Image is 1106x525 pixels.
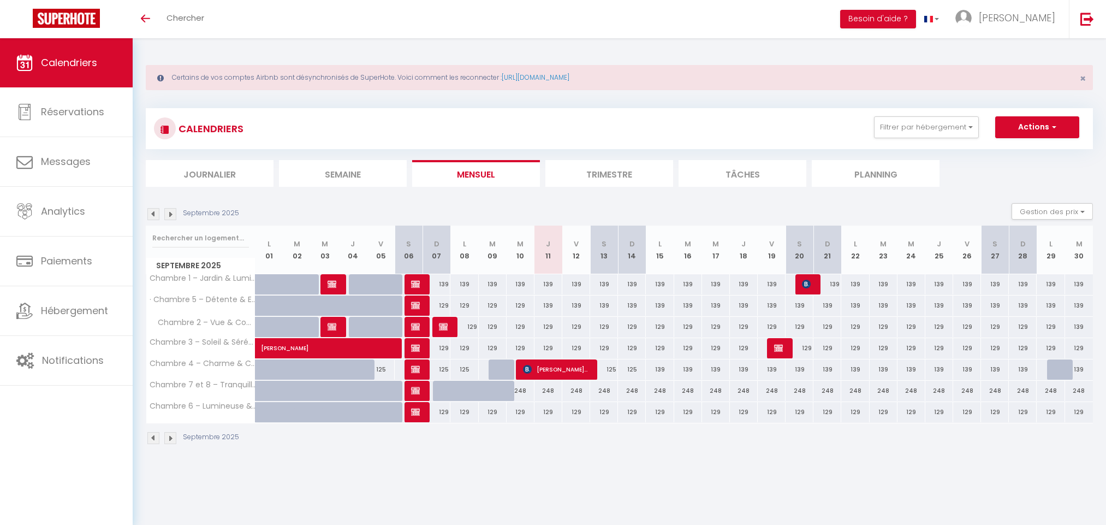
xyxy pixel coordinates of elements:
[674,381,702,401] div: 248
[1020,239,1026,249] abbr: D
[925,338,953,358] div: 129
[981,317,1009,337] div: 129
[479,296,507,316] div: 129
[953,402,981,422] div: 129
[774,338,783,358] span: [PERSON_NAME]
[897,296,925,316] div: 139
[1065,274,1093,294] div: 139
[1080,72,1086,85] span: ×
[41,105,104,119] span: Réservations
[1065,402,1093,422] div: 129
[479,274,507,294] div: 139
[1012,203,1093,220] button: Gestion des prix
[41,304,108,317] span: Hébergement
[981,402,1009,422] div: 129
[1009,226,1037,274] th: 28
[148,359,257,368] span: Chambre 4 – Charme & Calme
[1065,381,1093,401] div: 248
[1037,296,1065,316] div: 139
[590,402,618,422] div: 129
[674,359,702,380] div: 139
[925,226,953,274] th: 25
[41,254,92,268] span: Paiements
[841,338,869,358] div: 129
[813,317,841,337] div: 129
[786,402,813,422] div: 129
[981,381,1009,401] div: 248
[825,239,830,249] abbr: D
[813,226,841,274] th: 21
[841,226,869,274] th: 22
[283,226,311,274] th: 02
[423,296,450,316] div: 129
[979,11,1055,25] span: [PERSON_NAME]
[450,338,478,358] div: 129
[618,274,646,294] div: 139
[562,381,590,401] div: 248
[674,317,702,337] div: 129
[786,296,813,316] div: 139
[183,432,239,443] p: Septembre 2025
[1049,239,1053,249] abbr: L
[507,381,534,401] div: 248
[813,338,841,358] div: 129
[646,317,674,337] div: 129
[1037,402,1065,422] div: 129
[897,274,925,294] div: 139
[813,381,841,401] div: 248
[590,296,618,316] div: 139
[507,274,534,294] div: 139
[981,226,1009,274] th: 27
[618,402,646,422] div: 129
[148,402,257,410] span: Chambre 6 – Lumineuse & Paisible
[730,296,758,316] div: 139
[378,239,383,249] abbr: V
[897,359,925,380] div: 139
[562,338,590,358] div: 129
[562,402,590,422] div: 129
[423,338,450,358] div: 129
[981,338,1009,358] div: 129
[870,381,897,401] div: 248
[450,274,478,294] div: 139
[1037,226,1065,274] th: 29
[450,226,478,274] th: 08
[674,226,702,274] th: 16
[41,155,91,168] span: Messages
[590,381,618,401] div: 248
[1065,226,1093,274] th: 30
[590,317,618,337] div: 129
[813,274,841,294] div: 139
[1065,317,1093,337] div: 139
[897,338,925,358] div: 129
[507,402,534,422] div: 129
[590,226,618,274] th: 13
[925,402,953,422] div: 129
[786,381,813,401] div: 248
[786,359,813,380] div: 139
[702,338,730,358] div: 129
[534,226,562,274] th: 11
[574,239,579,249] abbr: V
[870,338,897,358] div: 129
[870,359,897,380] div: 139
[937,239,941,249] abbr: J
[183,208,239,219] p: Septembre 2025
[674,274,702,294] div: 139
[367,359,395,380] div: 125
[590,338,618,358] div: 129
[702,402,730,422] div: 129
[167,12,204,23] span: Chercher
[423,402,450,422] div: 129
[730,381,758,401] div: 248
[741,239,746,249] abbr: J
[925,359,953,380] div: 139
[1065,296,1093,316] div: 139
[507,338,534,358] div: 129
[618,317,646,337] div: 129
[534,296,562,316] div: 139
[534,317,562,337] div: 129
[148,296,257,304] span: · Chambre 5 – Détente & Espace
[786,338,813,358] div: 129
[1009,274,1037,294] div: 139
